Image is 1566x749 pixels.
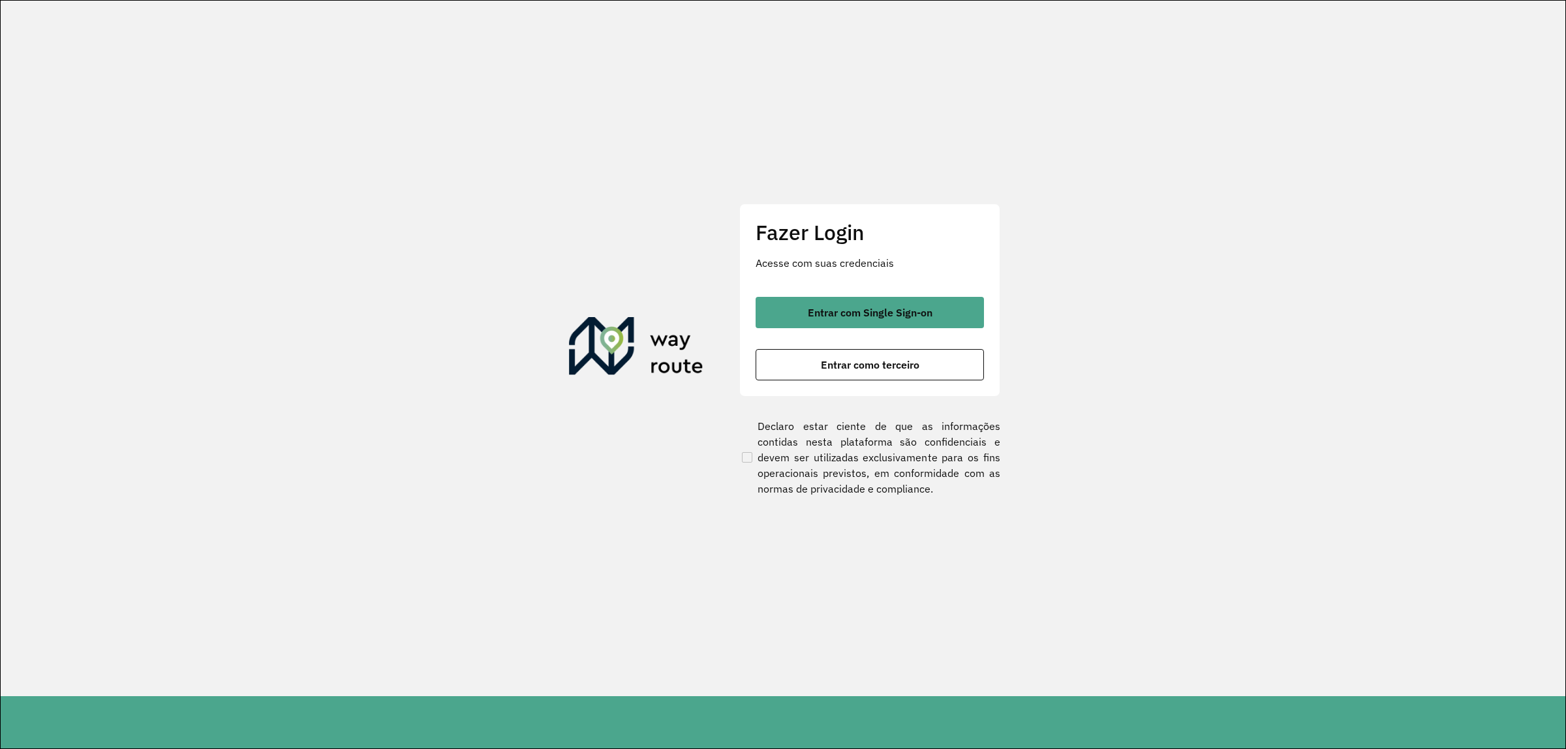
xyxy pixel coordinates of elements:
h2: Fazer Login [756,220,984,245]
p: Acesse com suas credenciais [756,255,984,271]
button: button [756,349,984,380]
button: button [756,297,984,328]
span: Entrar com Single Sign-on [808,307,932,318]
img: Roteirizador AmbevTech [569,317,703,380]
span: Entrar como terceiro [821,359,919,370]
label: Declaro estar ciente de que as informações contidas nesta plataforma são confidenciais e devem se... [739,418,1000,497]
